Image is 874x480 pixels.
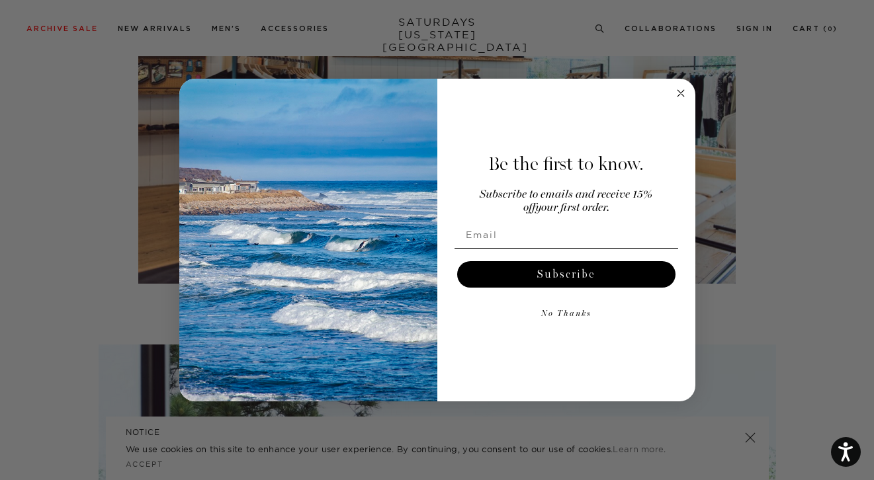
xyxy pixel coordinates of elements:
button: Subscribe [457,261,676,288]
span: off [523,202,535,214]
img: underline [455,248,678,249]
input: Email [455,221,678,248]
span: your first order. [535,202,609,214]
span: Subscribe to emails and receive 15% [480,189,652,200]
span: Be the first to know. [488,153,644,175]
button: No Thanks [455,301,678,327]
img: 125c788d-000d-4f3e-b05a-1b92b2a23ec9.jpeg [179,79,437,401]
button: Close dialog [673,85,689,101]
